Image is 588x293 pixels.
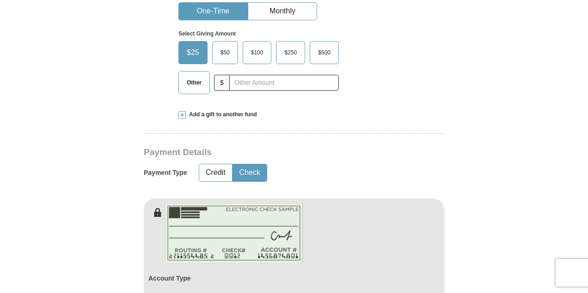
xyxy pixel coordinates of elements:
[313,46,335,60] span: $500
[182,46,204,60] span: $25
[179,3,247,20] button: One-Time
[199,164,232,181] button: Credit
[144,147,380,158] h3: Payment Details
[280,46,301,60] span: $250
[144,169,187,177] h5: Payment Type
[182,76,206,90] span: Other
[178,30,236,37] strong: Select Giving Amount
[186,111,257,119] span: Add a gift to another fund
[214,75,230,91] span: $
[233,164,267,181] button: Check
[229,75,339,91] input: Other Amount
[165,203,303,263] img: check-en.png
[246,46,268,60] span: $100
[216,46,234,60] span: $50
[248,3,317,20] button: Monthly
[148,274,191,283] label: Account Type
